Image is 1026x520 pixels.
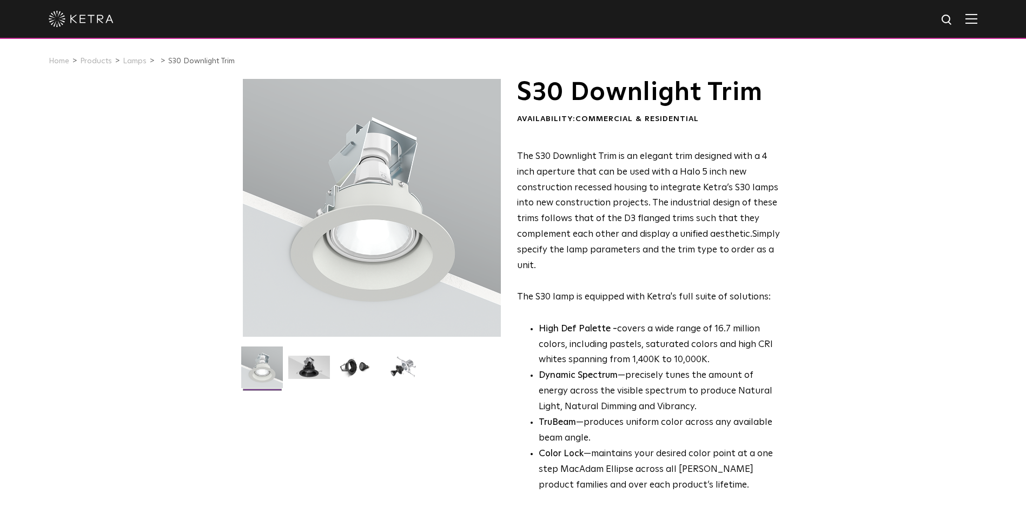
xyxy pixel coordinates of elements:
strong: TruBeam [539,418,576,427]
img: S30 Halo Downlight_Exploded_Black [382,356,424,387]
strong: Color Lock [539,449,584,458]
h1: S30 Downlight Trim [517,79,780,106]
li: —produces uniform color across any available beam angle. [539,415,780,446]
div: Availability: [517,114,780,125]
img: search icon [941,14,954,27]
img: S30 Halo Downlight_Table Top_Black [335,356,377,387]
a: Products [80,57,112,65]
img: S30 Halo Downlight_Hero_Black_Gradient [288,356,330,387]
p: The S30 lamp is equipped with Ketra's full suite of solutions: [517,149,780,305]
img: S30-DownlightTrim-2021-Web-Square [241,346,283,396]
a: S30 Downlight Trim [168,57,235,65]
span: Commercial & Residential [575,115,699,123]
p: covers a wide range of 16.7 million colors, including pastels, saturated colors and high CRI whit... [539,322,780,369]
span: Simply specify the lamp parameters and the trim type to order as a unit.​ [517,230,780,270]
a: Lamps [123,57,147,65]
img: Hamburger%20Nav.svg [965,14,977,24]
span: The S30 Downlight Trim is an elegant trim designed with a 4 inch aperture that can be used with a... [517,152,778,239]
a: Home [49,57,69,65]
strong: High Def Palette - [539,324,617,334]
img: ketra-logo-2019-white [49,11,114,27]
strong: Dynamic Spectrum [539,371,618,380]
li: —maintains your desired color point at a one step MacAdam Ellipse across all [PERSON_NAME] produc... [539,446,780,494]
li: —precisely tunes the amount of energy across the visible spectrum to produce Natural Light, Natur... [539,368,780,415]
